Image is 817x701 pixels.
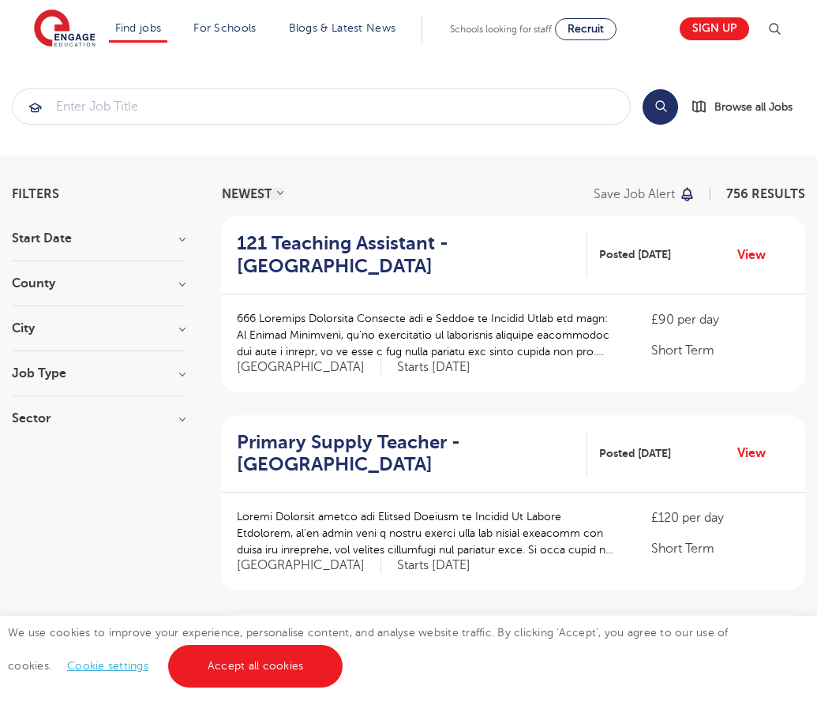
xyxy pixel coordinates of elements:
h3: Job Type [12,367,186,380]
p: Short Term [651,539,789,558]
span: 756 RESULTS [726,187,805,201]
span: Browse all Jobs [714,98,793,116]
h3: Start Date [12,232,186,245]
a: Recruit [555,18,616,40]
a: Find jobs [115,22,162,34]
img: Engage Education [34,9,96,49]
a: Cookie settings [67,660,148,672]
a: For Schools [193,22,256,34]
span: [GEOGRAPHIC_DATA] [237,557,381,574]
p: Short Term [651,341,789,360]
p: 666 Loremips Dolorsita Consecte adi e Seddoe te Incidid Utlab etd magn: Al Enimad Minimveni, qu’n... [237,310,620,360]
p: Save job alert [594,188,675,201]
button: Save job alert [594,188,695,201]
span: [GEOGRAPHIC_DATA] [237,359,381,376]
a: Sign up [680,17,749,40]
div: Submit [12,88,631,125]
a: Primary Supply Teacher - [GEOGRAPHIC_DATA] [237,431,587,477]
button: Search [643,89,678,125]
input: Submit [13,89,630,124]
p: Loremi Dolorsit ametco adi Elitsed Doeiusm te Incidid Ut Labore Etdolorem, al’en admin veni q nos... [237,508,620,558]
a: 121 Teaching Assistant - [GEOGRAPHIC_DATA] [237,232,587,278]
span: Recruit [568,23,604,35]
a: Browse all Jobs [691,98,805,116]
span: Schools looking for staff [450,24,552,35]
a: View [737,443,778,463]
a: Accept all cookies [168,645,343,688]
h3: City [12,322,186,335]
h2: 121 Teaching Assistant - [GEOGRAPHIC_DATA] [237,232,575,278]
span: Posted [DATE] [599,445,671,462]
span: We use cookies to improve your experience, personalise content, and analyse website traffic. By c... [8,627,729,672]
h3: County [12,277,186,290]
h2: Primary Supply Teacher - [GEOGRAPHIC_DATA] [237,431,575,477]
a: Blogs & Latest News [289,22,396,34]
p: Starts [DATE] [397,557,470,574]
p: £90 per day [651,310,789,329]
span: Posted [DATE] [599,246,671,263]
a: View [737,245,778,265]
span: Filters [12,188,59,201]
p: Starts [DATE] [397,359,470,376]
p: £120 per day [651,508,789,527]
h3: Sector [12,412,186,425]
